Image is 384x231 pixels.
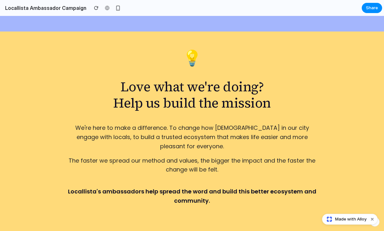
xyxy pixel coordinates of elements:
h2: Love what we're doing? Help us build the mission [65,63,319,95]
p: We're here to make a difference. To change how [DEMOGRAPHIC_DATA] in our city engage with locals,... [65,108,319,135]
p: The faster we spread our method and values, the bigger the impact and the faster the change will ... [65,140,319,159]
span: Share [366,5,378,11]
div: 💡 [65,35,319,50]
button: Dismiss watermark [368,215,376,223]
h2: Locallista Ambassador Campaign [3,4,86,12]
span: Made with Alloy [335,216,367,222]
p: Locallista's ambassadors help spread the word and build this better ecosystem and community. [65,171,319,190]
a: Made with Alloy [322,216,367,222]
button: Share [362,3,382,13]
